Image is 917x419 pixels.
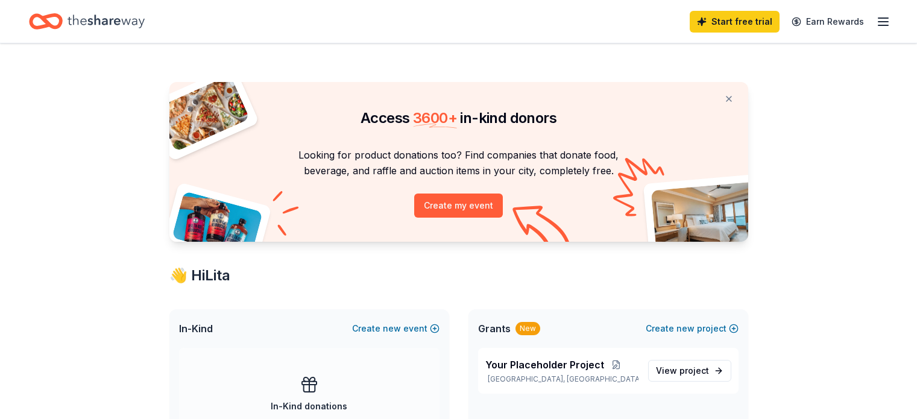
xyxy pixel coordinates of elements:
[156,75,250,152] img: Pizza
[485,358,604,372] span: Your Placeholder Project
[478,321,511,336] span: Grants
[512,206,573,251] img: Curvy arrow
[646,321,739,336] button: Createnewproject
[179,321,213,336] span: In-Kind
[361,109,556,127] span: Access in-kind donors
[169,266,748,285] div: 👋 Hi Lita
[679,365,709,376] span: project
[648,360,731,382] a: View project
[676,321,695,336] span: new
[29,7,145,36] a: Home
[690,11,780,33] a: Start free trial
[784,11,871,33] a: Earn Rewards
[485,374,638,384] p: [GEOGRAPHIC_DATA], [GEOGRAPHIC_DATA]
[413,109,457,127] span: 3600 +
[656,364,709,378] span: View
[515,322,540,335] div: New
[383,321,401,336] span: new
[414,194,503,218] button: Create my event
[352,321,440,336] button: Createnewevent
[271,399,347,414] div: In-Kind donations
[184,147,734,179] p: Looking for product donations too? Find companies that donate food, beverage, and raffle and auct...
